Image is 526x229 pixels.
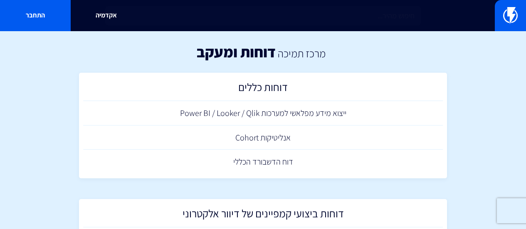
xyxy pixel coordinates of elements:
a: אנליטיקות Cohort [83,126,443,150]
a: מרכז תמיכה [278,46,326,60]
a: דוח הדשבורד הכללי [83,150,443,174]
h2: דוחות כללים [87,81,439,97]
a: ייצוא מידע מפלאשי למערכות Power BI / Looker / Qlik [83,101,443,126]
h2: דוחות ביצועי קמפיינים של דיוור אלקטרוני [87,207,439,224]
h1: דוחות ומעקב [197,44,276,60]
input: חיפוש מהיר... [105,6,421,25]
a: דוחות כללים [83,77,443,101]
a: דוחות ביצועי קמפיינים של דיוור אלקטרוני [83,203,443,228]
